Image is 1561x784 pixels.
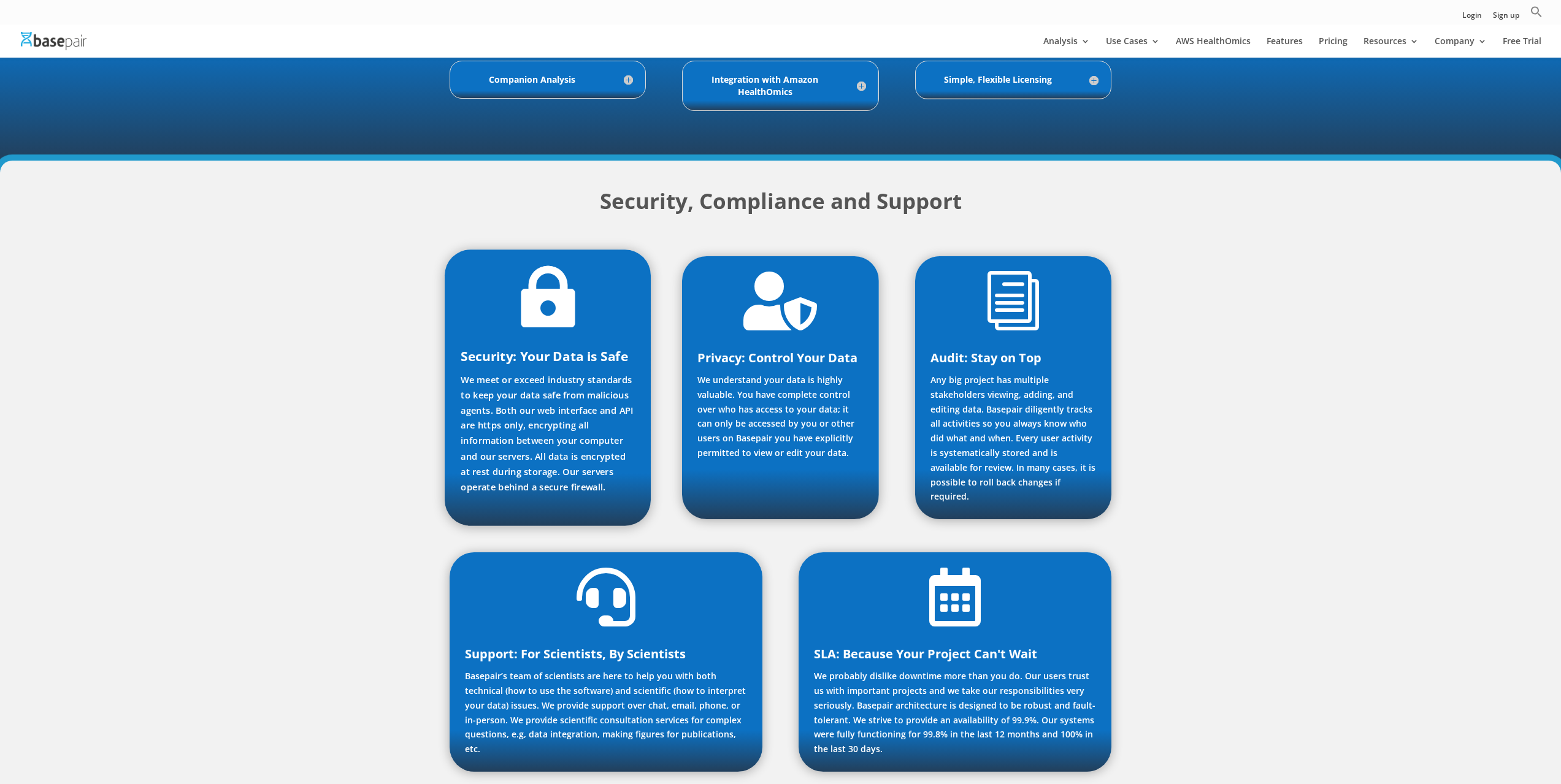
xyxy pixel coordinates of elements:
span:  [577,568,635,626]
h5: Companion Analysis [462,74,633,86]
h5: Simple, Flexible Licensing [928,74,1099,86]
span:  [743,272,817,330]
span: Support: For Scientists, By Scientists [465,645,686,662]
a: Search Icon Link [1530,6,1543,25]
p: Any big project has multiple stakeholders viewing, adding, and editing data. Basepair diligently ... [930,373,1096,504]
svg: Search [1530,6,1543,18]
a: Sign up [1493,12,1519,25]
p: Basepair’s team of scientists are here to help you with both technical (how to use the software) ... [465,669,747,756]
a: Use Cases [1106,37,1160,58]
span:  [516,265,578,327]
a: AWS HealthOmics [1176,37,1251,58]
a: Features [1267,37,1303,58]
img: Basepair [21,32,86,50]
span: Audit: Stay on Top [930,349,1041,366]
a: Pricing [1319,37,1348,58]
span: i [984,272,1043,330]
span:  [929,568,981,626]
span: Privacy: Control Your Data [697,349,857,366]
a: Analysis [1043,37,1090,58]
p: We understand your data is highly valuable. You have complete control over who has access to your... [697,373,863,460]
h5: Integration with Amazon HealthOmics [695,74,865,99]
a: Resources [1363,37,1419,58]
span: Security: Your Data is Safe [461,348,628,365]
a: Free Trial [1503,37,1541,58]
a: Login [1462,12,1482,25]
span: SLA: Because Your Project Can't Wait [814,645,1037,662]
p: We probably dislike downtime more than you do. Our users trust us with important projects and we ... [814,669,1096,756]
a: Company [1435,37,1487,58]
strong: Security, Compliance and Support [600,186,962,215]
p: We meet or exceed industry standards to keep your data safe from malicious agents. Both our web i... [461,372,635,495]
